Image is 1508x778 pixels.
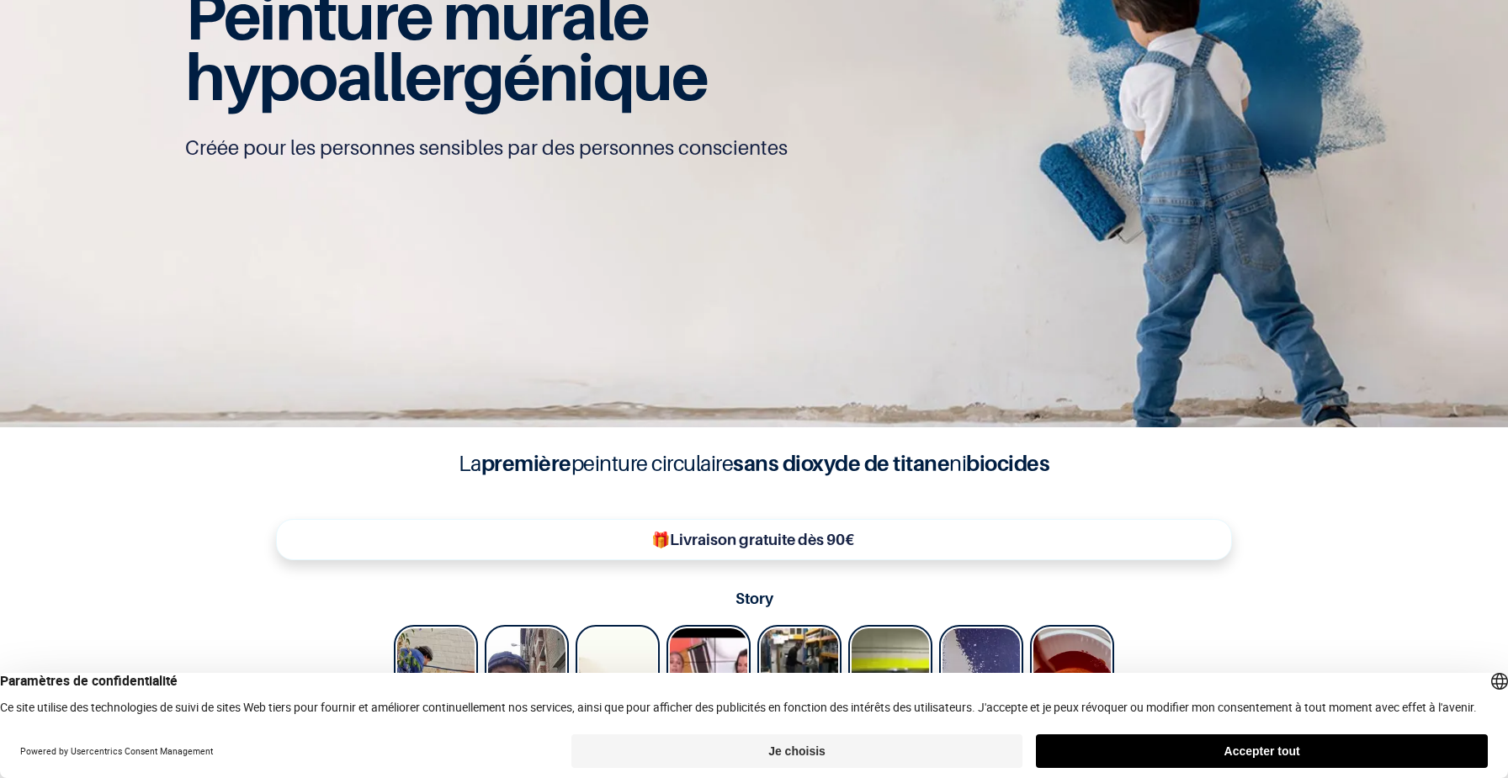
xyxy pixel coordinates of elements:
div: Tolstoy Stories [394,625,1114,765]
b: première [481,450,571,476]
b: sans dioxyde de titane [733,450,949,476]
h4: La peinture circulaire ni [417,447,1091,479]
p: Créée pour les personnes sensibles par des personnes conscientes [185,135,1323,161]
b: biocides [966,450,1049,476]
span: hypoallergénique [185,37,708,115]
b: 🎁Livraison gratuite dès 90€ [651,531,854,548]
